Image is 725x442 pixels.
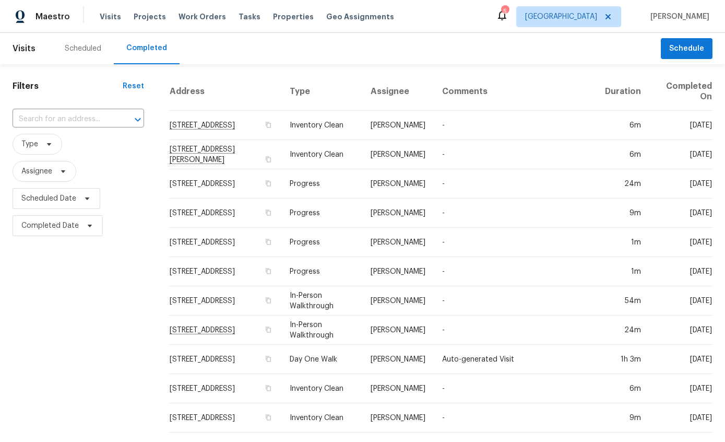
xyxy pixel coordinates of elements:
span: Schedule [669,42,704,55]
td: [DATE] [649,199,712,228]
td: Inventory Clean [281,374,362,403]
td: [STREET_ADDRESS] [169,257,281,286]
td: [PERSON_NAME] [362,403,434,433]
button: Copy Address [264,237,273,247]
td: [STREET_ADDRESS] [169,403,281,433]
td: [PERSON_NAME] [362,169,434,199]
td: Inventory Clean [281,403,362,433]
td: [PERSON_NAME] [362,140,434,169]
td: [STREET_ADDRESS] [169,286,281,316]
td: 54m [597,286,649,316]
span: Assignee [21,166,52,177]
th: Duration [597,73,649,111]
td: [STREET_ADDRESS] [169,345,281,374]
td: [DATE] [649,257,712,286]
td: [DATE] [649,111,712,140]
td: [STREET_ADDRESS] [169,169,281,199]
td: [PERSON_NAME] [362,286,434,316]
td: Inventory Clean [281,111,362,140]
td: Inventory Clean [281,140,362,169]
td: [PERSON_NAME] [362,257,434,286]
td: - [434,374,597,403]
div: Scheduled [65,43,101,54]
td: [DATE] [649,374,712,403]
button: Copy Address [264,179,273,188]
span: Scheduled Date [21,193,76,204]
div: Completed [126,43,167,53]
td: [PERSON_NAME] [362,316,434,345]
td: 1m [597,257,649,286]
th: Comments [434,73,597,111]
h1: Filters [13,81,123,91]
td: [DATE] [649,403,712,433]
td: [DATE] [649,286,712,316]
span: Properties [273,11,314,22]
td: [PERSON_NAME] [362,199,434,228]
td: - [434,111,597,140]
span: Completed Date [21,220,79,231]
button: Copy Address [264,120,273,130]
span: Work Orders [179,11,226,22]
button: Open [130,112,145,127]
td: 6m [597,111,649,140]
td: Progress [281,169,362,199]
td: 9m [597,199,649,228]
button: Copy Address [264,296,273,305]
td: Day One Walk [281,345,362,374]
span: Type [21,139,38,149]
td: Progress [281,257,362,286]
span: Visits [13,37,35,60]
button: Copy Address [264,413,273,422]
td: [PERSON_NAME] [362,228,434,257]
td: [DATE] [649,345,712,374]
td: [DATE] [649,169,712,199]
td: [STREET_ADDRESS] [169,199,281,228]
td: In-Person Walkthrough [281,286,362,316]
button: Copy Address [264,208,273,217]
td: Progress [281,228,362,257]
td: 24m [597,316,649,345]
td: [DATE] [649,140,712,169]
td: In-Person Walkthrough [281,316,362,345]
span: Maestro [35,11,70,22]
td: [PERSON_NAME] [362,345,434,374]
span: [PERSON_NAME] [646,11,709,22]
td: 6m [597,140,649,169]
td: - [434,199,597,228]
td: [DATE] [649,316,712,345]
div: 5 [501,6,508,17]
input: Search for an address... [13,111,115,127]
th: Address [169,73,281,111]
td: [PERSON_NAME] [362,111,434,140]
button: Schedule [661,38,712,60]
td: - [434,169,597,199]
td: - [434,228,597,257]
span: [GEOGRAPHIC_DATA] [525,11,597,22]
span: Visits [100,11,121,22]
span: Projects [134,11,166,22]
td: 1m [597,228,649,257]
td: - [434,403,597,433]
td: [DATE] [649,228,712,257]
td: [STREET_ADDRESS] [169,374,281,403]
span: Geo Assignments [326,11,394,22]
td: 24m [597,169,649,199]
td: - [434,286,597,316]
button: Copy Address [264,266,273,276]
div: Reset [123,81,144,91]
td: [PERSON_NAME] [362,374,434,403]
td: 9m [597,403,649,433]
span: Tasks [239,13,260,20]
button: Copy Address [264,383,273,393]
th: Assignee [362,73,434,111]
button: Copy Address [264,325,273,334]
button: Copy Address [264,354,273,364]
td: - [434,316,597,345]
td: 6m [597,374,649,403]
button: Copy Address [264,155,273,164]
th: Completed On [649,73,712,111]
td: [STREET_ADDRESS] [169,228,281,257]
th: Type [281,73,362,111]
td: Progress [281,199,362,228]
td: - [434,140,597,169]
